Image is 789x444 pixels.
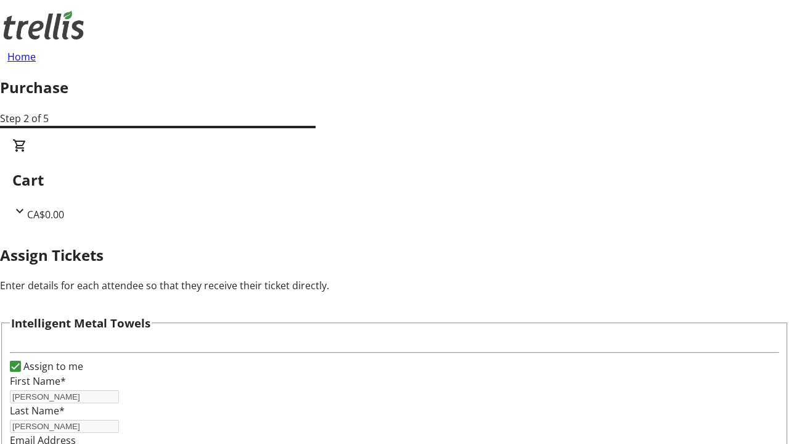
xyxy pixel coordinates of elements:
h2: Cart [12,169,777,191]
label: First Name* [10,374,66,388]
label: Assign to me [21,359,83,374]
div: CartCA$0.00 [12,138,777,222]
h3: Intelligent Metal Towels [11,314,150,332]
span: CA$0.00 [27,208,64,221]
label: Last Name* [10,404,65,417]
